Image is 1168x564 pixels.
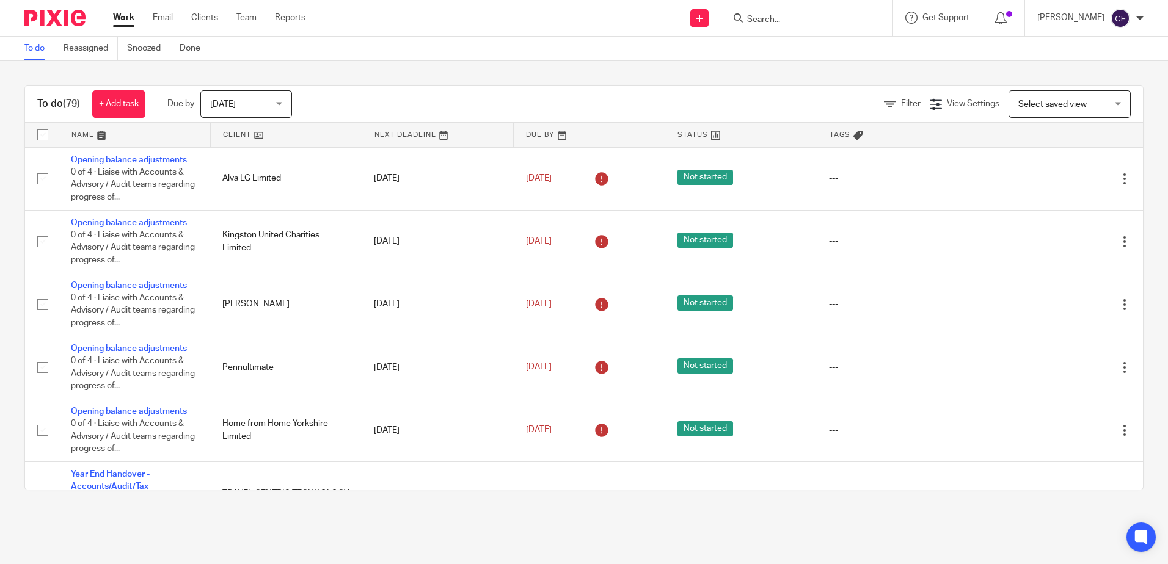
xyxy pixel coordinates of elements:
td: TRAVEL CENTRIC TECHNOLOGY LTD [210,461,362,537]
a: Reports [275,12,305,24]
td: Pennultimate [210,336,362,399]
span: 0 of 4 · Liaise with Accounts & Advisory / Audit teams regarding progress of... [71,168,195,201]
a: Reassigned [64,37,118,60]
span: Not started [677,295,733,311]
span: Not started [677,358,733,374]
span: 0 of 4 · Liaise with Accounts & Advisory / Audit teams regarding progress of... [71,294,195,327]
td: [DATE] [362,147,513,210]
a: Opening balance adjustments [71,281,187,290]
td: [DATE] [362,273,513,336]
a: Done [180,37,210,60]
td: Alva LG Limited [210,147,362,210]
div: --- [829,298,979,310]
span: Select saved view [1018,100,1087,109]
p: Due by [167,98,194,110]
a: Opening balance adjustments [71,407,187,416]
span: [DATE] [526,363,552,371]
a: Opening balance adjustments [71,219,187,227]
td: [DATE] [362,210,513,273]
td: [DATE] [362,336,513,399]
span: [DATE] [526,300,552,308]
a: Opening balance adjustments [71,156,187,164]
div: --- [829,361,979,374]
span: [DATE] [526,237,552,245]
a: Work [113,12,134,24]
span: Get Support [922,13,969,22]
span: Not started [677,170,733,185]
span: [DATE] [526,426,552,435]
a: Year End Handover - Accounts/Audit/Tax [71,470,150,491]
span: Not started [677,233,733,248]
a: Email [153,12,173,24]
input: Search [746,15,856,26]
a: Snoozed [127,37,170,60]
img: Pixie [24,10,86,26]
div: --- [829,172,979,184]
a: Clients [191,12,218,24]
td: [PERSON_NAME] [210,273,362,336]
a: + Add task [92,90,145,118]
span: 0 of 4 · Liaise with Accounts & Advisory / Audit teams regarding progress of... [71,356,195,390]
td: Kingston United Charities Limited [210,210,362,273]
td: Home from Home Yorkshire Limited [210,399,362,461]
span: Not started [677,421,733,436]
span: 0 of 4 · Liaise with Accounts & Advisory / Audit teams regarding progress of... [71,419,195,453]
span: [DATE] [210,100,236,109]
h1: To do [37,98,80,110]
td: [DATE] [362,461,513,537]
span: Tags [830,131,850,138]
td: [DATE] [362,399,513,461]
span: Filter [901,99,921,108]
div: --- [829,424,979,436]
span: 0 of 4 · Liaise with Accounts & Advisory / Audit teams regarding progress of... [71,231,195,264]
span: [DATE] [526,174,552,183]
a: Team [236,12,257,24]
img: svg%3E [1111,9,1130,28]
p: [PERSON_NAME] [1037,12,1104,24]
a: To do [24,37,54,60]
a: Opening balance adjustments [71,344,187,353]
span: (79) [63,99,80,109]
span: View Settings [947,99,999,108]
div: --- [829,235,979,247]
